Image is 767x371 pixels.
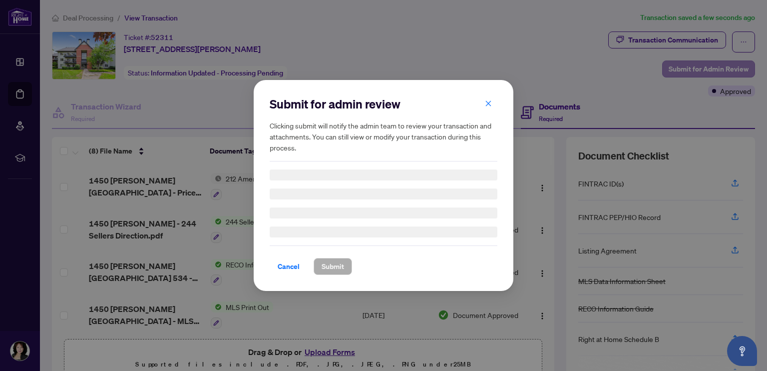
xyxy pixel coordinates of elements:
button: Open asap [727,336,757,366]
span: close [485,100,492,107]
h5: Clicking submit will notify the admin team to review your transaction and attachments. You can st... [270,120,497,153]
button: Submit [314,258,352,275]
h2: Submit for admin review [270,96,497,112]
button: Cancel [270,258,308,275]
span: Cancel [278,258,300,274]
